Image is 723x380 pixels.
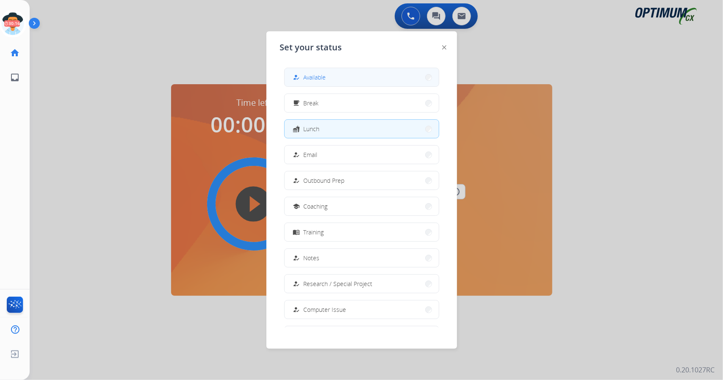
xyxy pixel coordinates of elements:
span: Lunch [304,124,320,133]
button: Internet Issue [285,326,439,344]
mat-icon: inbox [10,72,20,83]
span: Break [304,99,319,107]
span: Notes [304,253,320,262]
mat-icon: how_to_reg [293,151,300,158]
button: Notes [285,249,439,267]
button: Computer Issue [285,300,439,319]
button: Outbound Prep [285,171,439,190]
span: Set your status [280,41,342,53]
button: Available [285,68,439,86]
button: Lunch [285,120,439,138]
button: Break [285,94,439,112]
mat-icon: how_to_reg [293,280,300,287]
mat-icon: school [293,203,300,210]
mat-icon: menu_book [293,229,300,236]
span: Coaching [304,202,328,211]
button: Research / Special Project [285,275,439,293]
mat-icon: how_to_reg [293,177,300,184]
mat-icon: how_to_reg [293,74,300,81]
span: Research / Special Project [304,279,373,288]
button: Email [285,146,439,164]
span: Training [304,228,324,237]
mat-icon: fastfood [293,125,300,132]
img: close-button [442,45,446,50]
button: Coaching [285,197,439,215]
mat-icon: how_to_reg [293,254,300,262]
mat-icon: how_to_reg [293,306,300,313]
span: Email [304,150,318,159]
span: Computer Issue [304,305,346,314]
button: Training [285,223,439,241]
mat-icon: free_breakfast [293,99,300,107]
span: Outbound Prep [304,176,345,185]
mat-icon: home [10,48,20,58]
p: 0.20.1027RC [676,365,715,375]
span: Available [304,73,326,82]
